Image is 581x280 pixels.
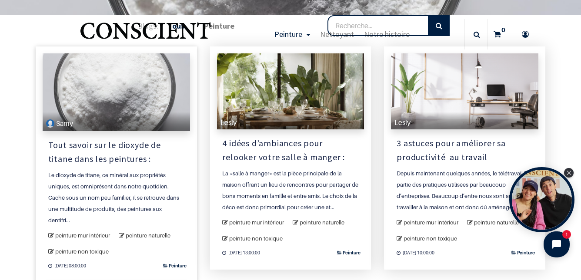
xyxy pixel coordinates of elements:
[45,261,90,270] time: [DATE] 08:00:00
[270,19,315,49] a: Peinture
[467,216,526,229] a: peinture naturelle
[397,232,464,245] a: peinture non toxique
[564,168,574,178] div: Close Tolstoy widget
[320,29,354,39] span: Nettoyant
[517,250,535,255] a: Peinture
[397,136,533,164] a: 3 astuces pour améliorer sa productivité au travail
[499,26,508,34] sup: 0
[46,119,54,128] img: Tout savoir sur le dioxyde de titane dans les peintures :
[274,29,302,39] span: Peinture
[219,248,264,257] time: [DATE] 13:00:00
[391,53,538,130] a: Lesly
[393,248,438,257] time: [DATE] 10:00:00
[48,138,184,166] a: Tout savoir sur le dioxyde de titane dans les peintures :
[48,245,116,258] a: peinture non toxique
[222,168,358,213] a: La *salle à manger* est la pièce principale de la maison offrant un lieu de rencontres pour parta...
[394,118,411,127] span: Lesly
[169,263,187,268] a: Peinture
[343,250,361,255] a: Peinture
[509,167,574,232] div: Open Tolstoy
[119,229,177,242] a: peinture naturelle
[364,29,410,39] span: Notre histoire
[509,167,574,232] div: Tolstoy bubble widget
[43,53,190,131] a: Tout savoir sur le dioxyde de titane dans les peintures : Samy
[397,216,465,229] a: peinture mur intérieur
[78,17,213,52] a: Logo of Conscient
[220,118,237,127] span: Lesly
[536,224,577,265] iframe: Tidio Chat
[48,229,117,242] a: peinture mur intérieur
[509,167,574,232] div: Open Tolstoy widget
[217,53,364,130] a: Lesly
[48,169,184,226] a: Le dioxyde de titane, ce minéral aux propriétés uniques, est omniprésent dans notre quotidien. Ca...
[222,136,358,164] a: 4 idées d’ambiances pour relooker votre salle à manger :
[222,232,290,245] a: peinture non toxique
[397,168,533,213] a: Depuis maintenant quelques années, le télétravail fait partie des pratiques utilisées par beaucou...
[488,19,512,49] a: 0
[293,216,351,229] a: peinture naturelle
[222,216,291,229] a: peinture mur intérieur
[78,17,213,52] img: Conscient
[56,119,73,128] span: Samy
